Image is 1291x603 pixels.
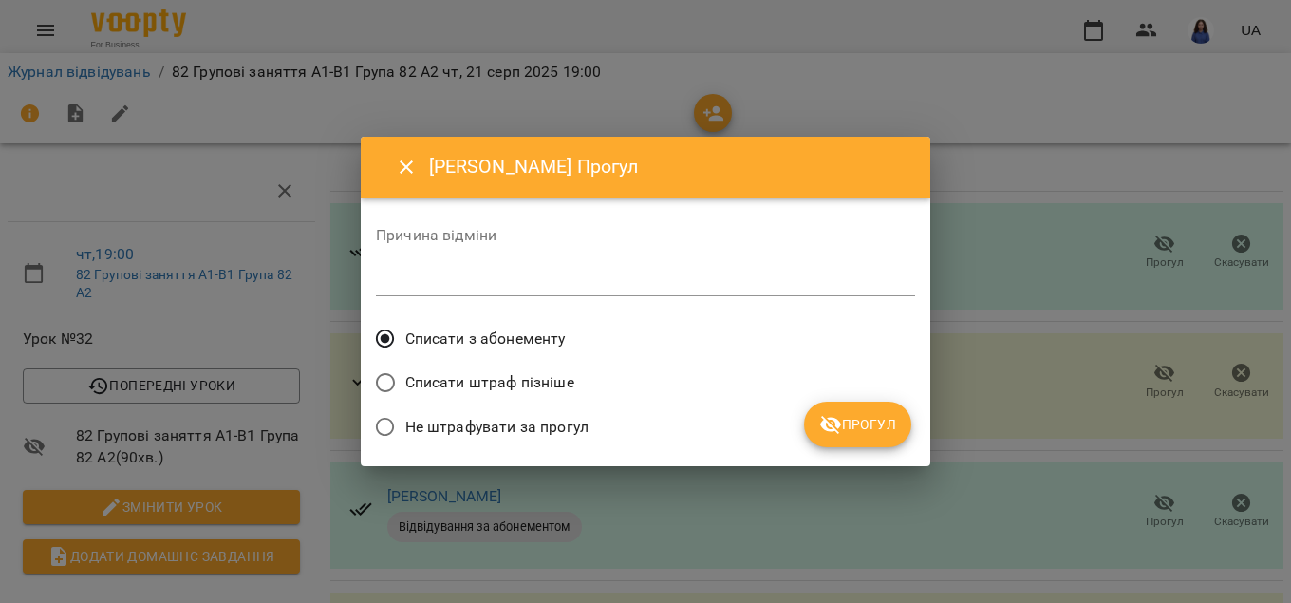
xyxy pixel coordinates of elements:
[376,228,915,243] label: Причина відміни
[429,152,907,181] h6: [PERSON_NAME] Прогул
[405,416,589,439] span: Не штрафувати за прогул
[819,413,896,436] span: Прогул
[405,371,574,394] span: Списати штраф пізніше
[804,402,911,447] button: Прогул
[405,328,566,350] span: Списати з абонементу
[384,144,429,190] button: Close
